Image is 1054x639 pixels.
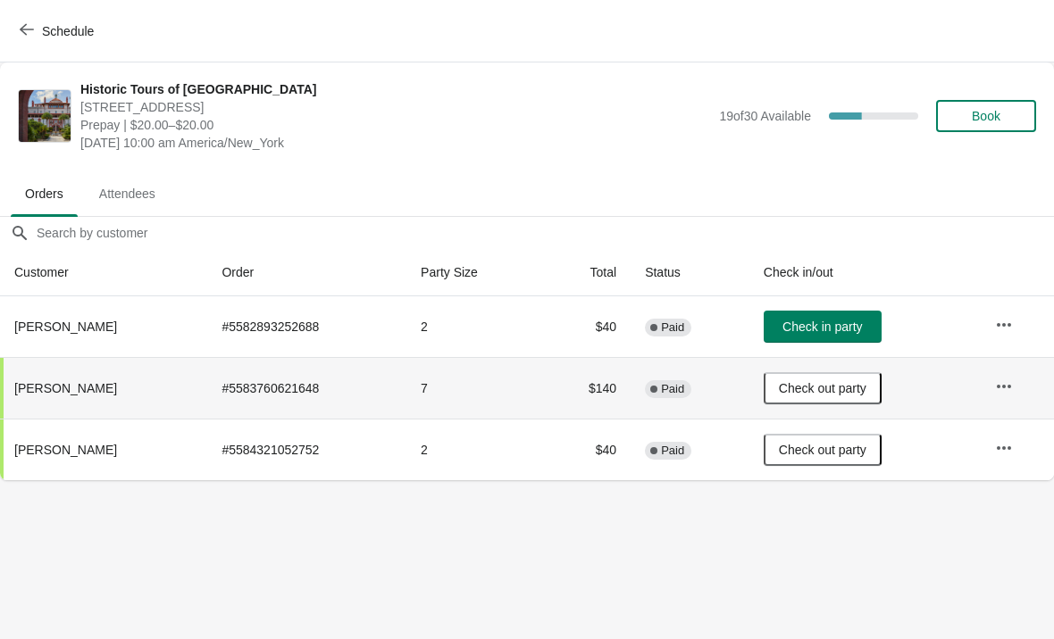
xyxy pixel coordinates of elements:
[749,249,981,296] th: Check in/out
[80,80,710,98] span: Historic Tours of [GEOGRAPHIC_DATA]
[207,357,406,419] td: # 5583760621648
[11,178,78,210] span: Orders
[19,90,71,142] img: Historic Tours of Flagler College
[779,443,866,457] span: Check out party
[541,296,631,357] td: $40
[764,311,882,343] button: Check in party
[764,434,882,466] button: Check out party
[207,419,406,480] td: # 5584321052752
[541,249,631,296] th: Total
[936,100,1036,132] button: Book
[207,296,406,357] td: # 5582893252688
[207,249,406,296] th: Order
[406,419,541,480] td: 2
[972,109,1000,123] span: Book
[661,444,684,458] span: Paid
[406,357,541,419] td: 7
[406,249,541,296] th: Party Size
[541,419,631,480] td: $40
[779,381,866,395] span: Check out party
[80,98,710,116] span: [STREET_ADDRESS]
[14,443,117,457] span: [PERSON_NAME]
[42,24,94,38] span: Schedule
[85,178,170,210] span: Attendees
[14,319,117,334] span: [PERSON_NAME]
[541,357,631,419] td: $140
[80,134,710,152] span: [DATE] 10:00 am America/New_York
[9,15,108,47] button: Schedule
[631,249,749,296] th: Status
[782,319,862,334] span: Check in party
[719,109,811,123] span: 19 of 30 Available
[661,320,684,335] span: Paid
[406,296,541,357] td: 2
[80,116,710,134] span: Prepay | $20.00–$20.00
[661,382,684,396] span: Paid
[14,381,117,395] span: [PERSON_NAME]
[36,217,1054,249] input: Search by customer
[764,372,882,404] button: Check out party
